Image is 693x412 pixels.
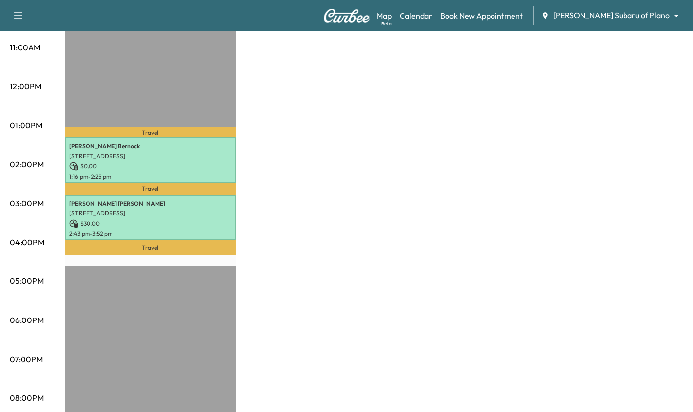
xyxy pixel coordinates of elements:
p: [PERSON_NAME] [PERSON_NAME] [69,200,231,207]
p: 2:43 pm - 3:52 pm [69,230,231,238]
p: 11:00AM [10,42,40,53]
a: Book New Appointment [440,10,523,22]
p: Travel [65,240,236,255]
p: $ 0.00 [69,162,231,171]
img: Curbee Logo [323,9,370,23]
span: [PERSON_NAME] Subaru of Plano [553,10,670,21]
p: Travel [65,183,236,195]
p: 06:00PM [10,314,44,326]
p: 1:16 pm - 2:25 pm [69,173,231,181]
p: 02:00PM [10,159,44,170]
p: 08:00PM [10,392,44,404]
p: 05:00PM [10,275,44,287]
p: [PERSON_NAME] Bernock [69,142,231,150]
p: $ 30.00 [69,219,231,228]
p: 07:00PM [10,353,43,365]
p: [STREET_ADDRESS] [69,152,231,160]
div: Beta [381,20,392,27]
p: [STREET_ADDRESS] [69,209,231,217]
p: 04:00PM [10,236,44,248]
p: 12:00PM [10,80,41,92]
p: 01:00PM [10,119,42,131]
p: Travel [65,127,236,138]
p: 03:00PM [10,197,44,209]
a: Calendar [400,10,432,22]
a: MapBeta [377,10,392,22]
